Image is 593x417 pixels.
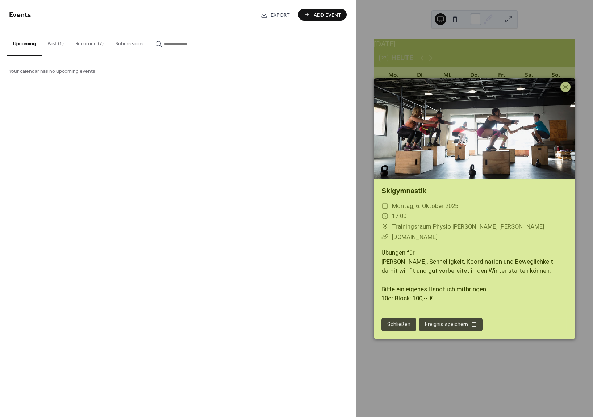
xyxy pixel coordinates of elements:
[9,8,31,22] span: Events
[42,29,70,55] button: Past (1)
[109,29,150,55] button: Submissions
[419,318,483,331] button: Ereignis speichern
[392,233,438,241] a: [DOMAIN_NAME]
[7,29,42,56] button: Upcoming
[314,11,341,19] span: Add Event
[271,11,290,19] span: Export
[381,221,388,232] div: ​
[392,221,544,232] span: Trainingsraum Physio [PERSON_NAME] [PERSON_NAME]
[392,201,458,211] span: Montag, 6. Oktober 2025
[255,9,295,21] a: Export
[381,201,388,211] div: ​
[70,29,109,55] button: Recurring (7)
[392,211,406,221] span: 17:00
[374,248,575,303] div: Übungen für [PERSON_NAME], Schnelligkeit, Koordination und Beweglichkeit damit wir fit und gut vo...
[381,232,388,242] div: ​
[298,9,347,21] button: Add Event
[381,211,388,221] div: ​
[381,187,426,195] a: Skigymnastik
[381,318,416,331] button: Schließen
[9,68,95,75] span: Your calendar has no upcoming events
